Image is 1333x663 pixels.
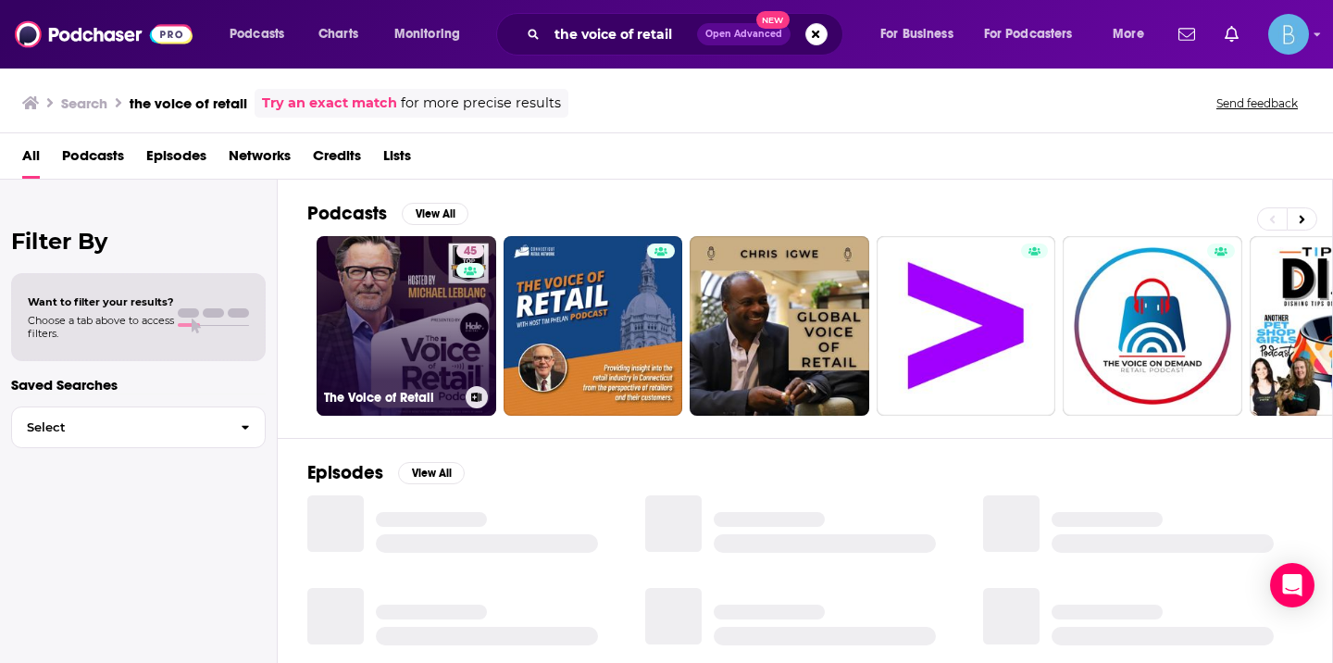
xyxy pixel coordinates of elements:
a: Try an exact match [262,93,397,114]
button: open menu [867,19,977,49]
a: Lists [383,141,411,179]
a: 45The Voice of Retail [317,236,496,416]
img: Podchaser - Follow, Share and Rate Podcasts [15,17,193,52]
span: Monitoring [394,21,460,47]
button: Show profile menu [1268,14,1309,55]
a: Show notifications dropdown [1217,19,1246,50]
a: Podcasts [62,141,124,179]
button: Open AdvancedNew [697,23,791,45]
a: EpisodesView All [307,461,465,484]
a: Charts [306,19,369,49]
a: Credits [313,141,361,179]
h2: Filter By [11,228,266,255]
button: open menu [381,19,484,49]
a: PodcastsView All [307,202,468,225]
span: Logged in as BLASTmedia [1268,14,1309,55]
h3: the voice of retail [130,94,247,112]
span: for more precise results [401,93,561,114]
span: 45 [464,243,477,261]
h2: Episodes [307,461,383,484]
input: Search podcasts, credits, & more... [547,19,697,49]
button: Select [11,407,266,448]
span: More [1113,21,1144,47]
span: Open Advanced [705,30,782,39]
p: Saved Searches [11,376,266,394]
button: View All [398,462,465,484]
h2: Podcasts [307,202,387,225]
span: Podcasts [230,21,284,47]
a: 45 [456,244,484,258]
a: All [22,141,40,179]
a: Episodes [146,141,206,179]
span: Charts [318,21,358,47]
h3: The Voice of Retail [324,390,458,406]
img: User Profile [1268,14,1309,55]
span: New [756,11,790,29]
a: Show notifications dropdown [1171,19,1202,50]
div: Search podcasts, credits, & more... [514,13,861,56]
span: Select [12,421,226,433]
button: open menu [1100,19,1167,49]
button: open menu [972,19,1100,49]
button: View All [402,203,468,225]
button: open menu [217,19,308,49]
a: Networks [229,141,291,179]
div: Open Intercom Messenger [1270,563,1314,607]
span: For Business [880,21,953,47]
span: Want to filter your results? [28,295,174,308]
button: Send feedback [1211,95,1303,111]
h3: Search [61,94,107,112]
span: For Podcasters [984,21,1073,47]
span: Choose a tab above to access filters. [28,314,174,340]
